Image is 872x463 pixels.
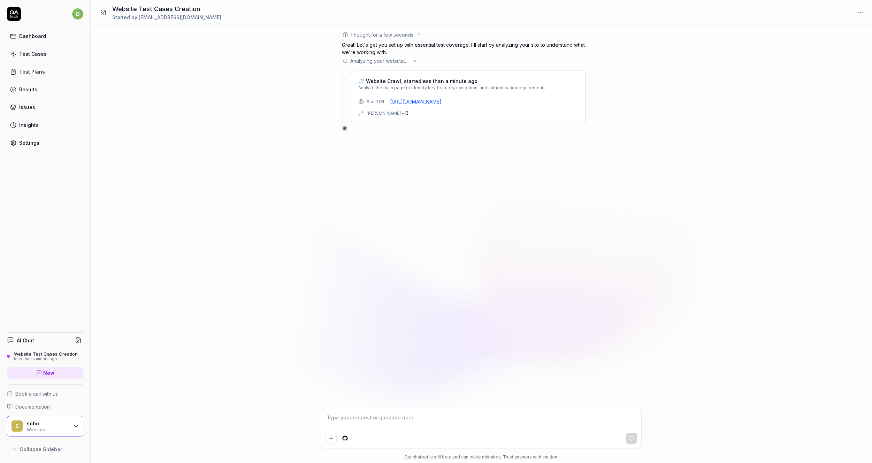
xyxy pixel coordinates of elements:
[112,14,221,21] div: Started by
[19,68,45,75] div: Test Plans
[12,420,23,432] span: s
[350,57,409,64] span: Analyzing your website
[27,420,69,427] div: soho
[19,86,37,93] div: Results
[404,57,409,64] span: ..
[19,121,39,129] div: Insights
[72,8,83,20] span: d
[358,85,546,91] span: Analyze the main page to identify key features, navigation, and authentication requirements
[7,83,83,96] a: Results
[14,357,78,362] div: less than a minute ago
[342,41,586,56] p: Great! Let's get you set up with essential test coverage. I'll start by analyzing your site to un...
[19,32,46,40] div: Dashboard
[27,426,69,432] div: Web app
[367,99,389,105] div: Start URL -
[321,454,642,460] div: Our chatbot is still beta and can make mistakes. Trust answers with caution.
[390,98,442,105] a: [URL][DOMAIN_NAME]
[366,77,477,85] span: Website Crawl, started less than a minute ago
[72,7,83,21] button: d
[7,65,83,78] a: Test Plans
[7,403,83,410] a: Documentation
[367,110,404,116] div: [PERSON_NAME] -
[7,136,83,150] a: Settings
[7,100,83,114] a: Issues
[7,367,83,379] a: New
[7,118,83,132] a: Insights
[7,47,83,61] a: Test Cases
[112,4,221,14] h1: Website Test Cases Creation
[326,433,337,444] button: Add attachment
[7,351,83,362] a: Website Test Cases Creationless than a minute ago
[43,369,54,377] span: New
[139,14,221,20] span: [EMAIL_ADDRESS][DOMAIN_NAME]
[19,104,35,111] div: Issues
[7,416,83,437] button: ssohoWeb app
[15,403,50,410] span: Documentation
[7,29,83,43] a: Dashboard
[14,351,78,357] div: Website Test Cases Creation
[15,390,58,397] span: Book a call with us
[358,77,546,85] a: Website Crawl, startedless than a minute ago
[405,109,408,117] div: 0
[20,446,62,453] span: Collapse Sidebar
[19,139,39,146] div: Settings
[19,50,47,58] div: Test Cases
[7,442,83,456] button: Collapse Sidebar
[350,31,413,38] div: Thought for a few seconds
[7,390,83,397] a: Book a call with us
[17,337,34,344] h4: AI Chat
